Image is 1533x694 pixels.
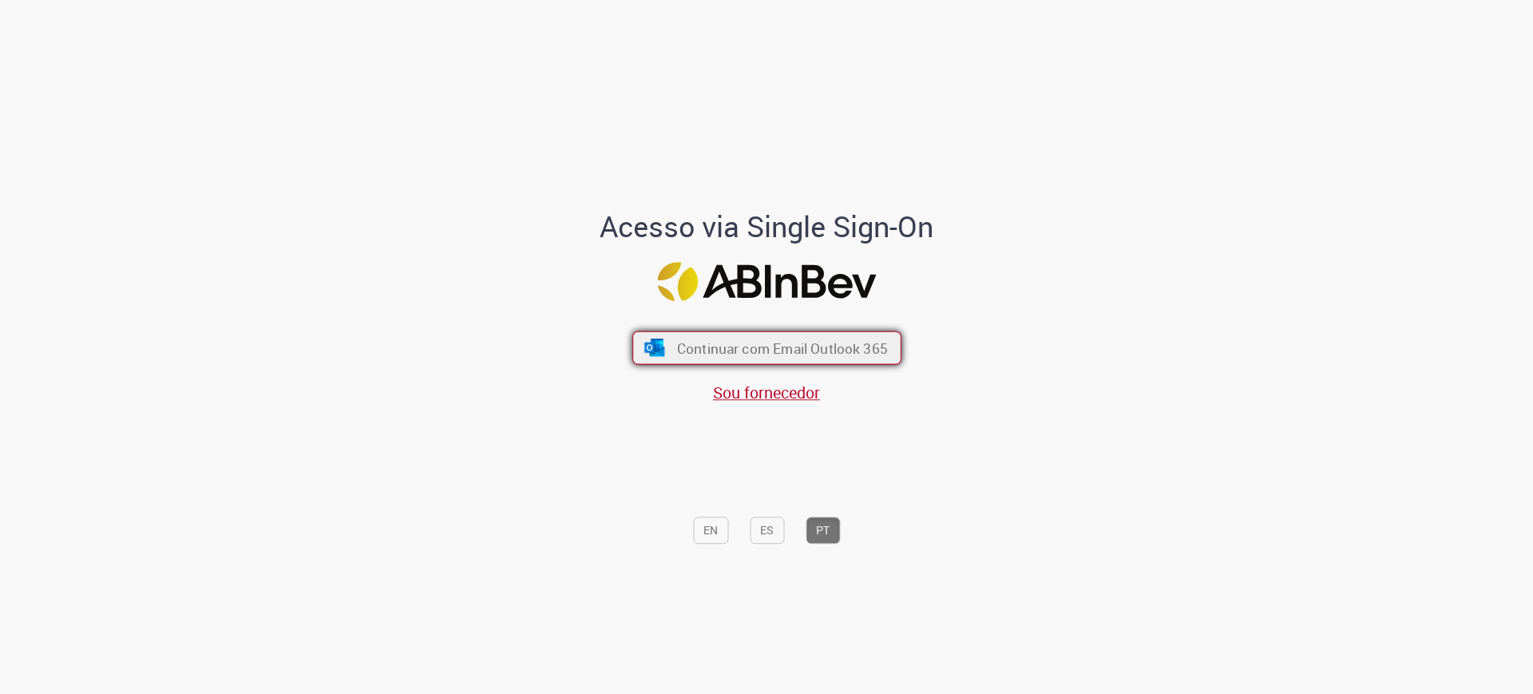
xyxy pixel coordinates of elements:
span: Continuar com Email Outlook 365 [676,339,887,357]
button: EN [693,517,728,544]
button: ES [750,517,784,544]
button: ícone Azure/Microsoft 360 Continuar com Email Outlook 365 [632,331,901,365]
h1: Acesso via Single Sign-On [545,212,988,244]
button: PT [806,517,840,544]
img: Logo ABInBev [657,262,876,301]
img: ícone Azure/Microsoft 360 [643,339,666,357]
a: Sou fornecedor [713,382,820,403]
